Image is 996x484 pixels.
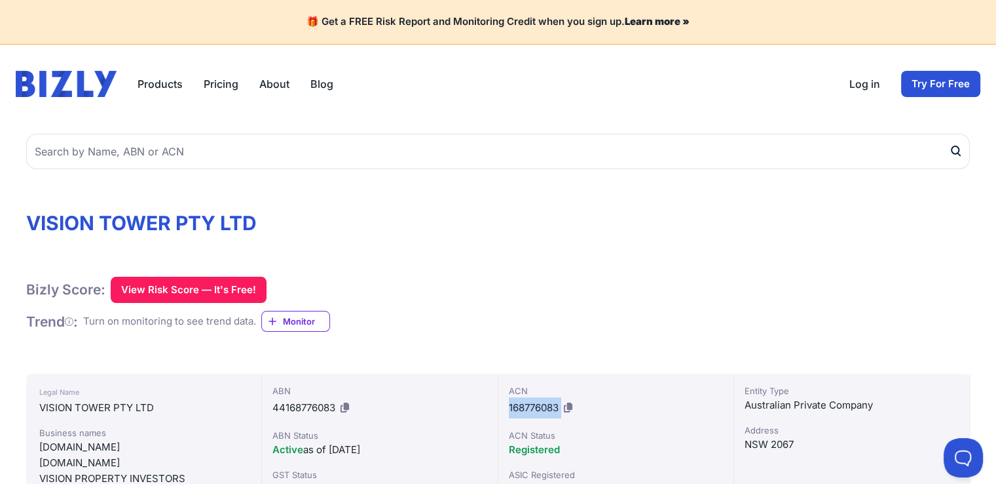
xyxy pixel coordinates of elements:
[509,429,723,442] div: ACN Status
[509,384,723,397] div: ACN
[625,15,690,28] a: Learn more »
[509,468,723,481] div: ASIC Registered
[901,71,980,97] a: Try For Free
[39,400,248,416] div: VISION TOWER PTY LTD
[944,438,983,477] iframe: Toggle Customer Support
[16,16,980,28] h4: 🎁 Get a FREE Risk Report and Monitoring Credit when you sign up.
[272,401,335,414] span: 44168776083
[745,424,959,437] div: Address
[849,76,880,92] a: Log in
[26,211,970,235] h1: VISION TOWER PTY LTD
[272,384,487,397] div: ABN
[39,426,248,439] div: Business names
[83,314,256,329] div: Turn on monitoring to see trend data.
[272,443,303,456] span: Active
[111,277,267,303] button: View Risk Score — It's Free!
[272,442,487,458] div: as of [DATE]
[283,315,329,328] span: Monitor
[259,76,289,92] a: About
[310,76,333,92] a: Blog
[26,313,78,331] h1: Trend :
[745,437,959,453] div: NSW 2067
[261,311,330,332] a: Monitor
[26,134,970,169] input: Search by Name, ABN or ACN
[272,468,487,481] div: GST Status
[745,397,959,413] div: Australian Private Company
[26,281,105,298] h1: Bizly Score:
[745,384,959,397] div: Entity Type
[272,429,487,442] div: ABN Status
[509,443,560,456] span: Registered
[138,76,183,92] button: Products
[39,384,248,400] div: Legal Name
[204,76,238,92] a: Pricing
[39,455,248,471] div: [DOMAIN_NAME]
[509,401,559,414] span: 168776083
[39,439,248,455] div: [DOMAIN_NAME]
